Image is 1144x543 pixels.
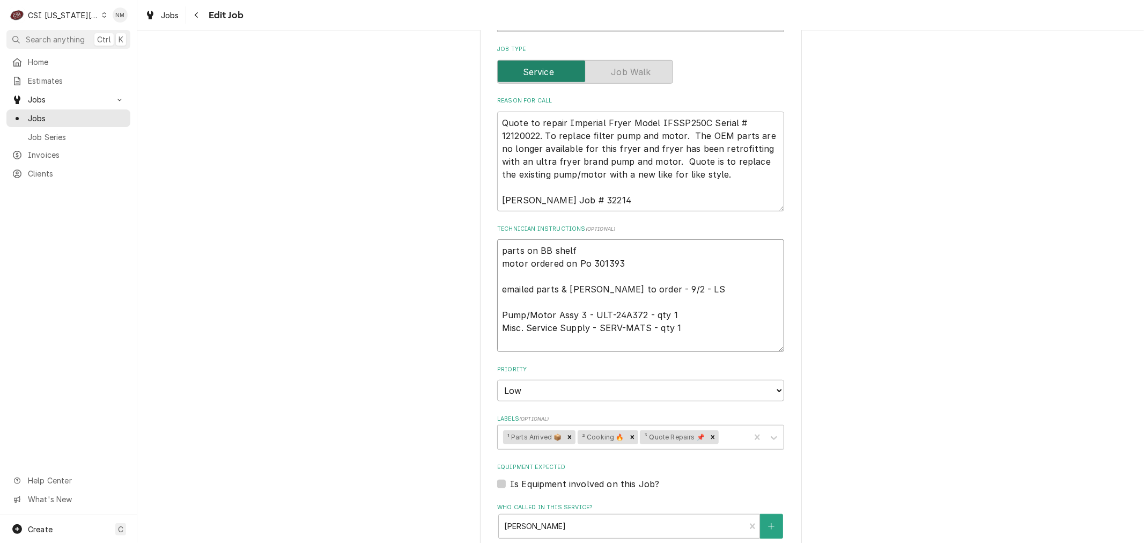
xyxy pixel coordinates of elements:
[97,34,111,45] span: Ctrl
[119,34,123,45] span: K
[28,168,125,179] span: Clients
[26,34,85,45] span: Search anything
[6,53,130,71] a: Home
[497,112,784,211] textarea: Quote to repair Imperial Fryer Model IFSSP250C Serial # 12120022. To replace filter pump and moto...
[28,113,125,124] span: Jobs
[6,30,130,49] button: Search anythingCtrlK
[768,523,774,530] svg: Create New Contact
[118,524,123,535] span: C
[497,415,784,450] div: Labels
[10,8,25,23] div: C
[497,365,784,374] label: Priority
[6,490,130,508] a: Go to What's New
[497,239,784,352] textarea: parts on BB shelf motor ordered on Po 301393 emailed parts & [PERSON_NAME] to order - 9/2 - LS Pu...
[497,225,784,233] label: Technician Instructions
[497,45,784,83] div: Job Type
[707,430,719,444] div: Remove ³ Quote Repairs 📌
[6,91,130,108] a: Go to Jobs
[497,415,784,423] label: Labels
[497,97,784,211] div: Reason For Call
[497,97,784,105] label: Reason For Call
[497,463,784,490] div: Equipment Expected
[28,94,109,105] span: Jobs
[28,475,124,486] span: Help Center
[586,226,616,232] span: ( optional )
[626,430,638,444] div: Remove ² Cooking 🔥
[205,8,243,23] span: Edit Job
[188,6,205,24] button: Navigate back
[6,109,130,127] a: Jobs
[6,128,130,146] a: Job Series
[161,10,179,21] span: Jobs
[28,494,124,505] span: What's New
[6,146,130,164] a: Invoices
[6,72,130,90] a: Estimates
[497,225,784,353] div: Technician Instructions
[141,6,183,24] a: Jobs
[564,430,575,444] div: Remove ¹ Parts Arrived 📦
[28,10,99,21] div: CSI [US_STATE][GEOGRAPHIC_DATA]
[497,45,784,54] label: Job Type
[28,525,53,534] span: Create
[113,8,128,23] div: NM
[497,503,784,512] label: Who called in this service?
[28,75,125,86] span: Estimates
[519,416,549,422] span: ( optional )
[113,8,128,23] div: Nancy Manuel's Avatar
[503,430,564,444] div: ¹ Parts Arrived 📦
[28,131,125,143] span: Job Series
[10,8,25,23] div: CSI Kansas City's Avatar
[28,56,125,68] span: Home
[6,165,130,182] a: Clients
[640,430,707,444] div: ³ Quote Repairs 📌
[760,514,783,539] button: Create New Contact
[497,463,784,472] label: Equipment Expected
[578,430,626,444] div: ² Cooking 🔥
[6,472,130,489] a: Go to Help Center
[510,478,659,490] label: Is Equipment involved on this Job?
[497,365,784,401] div: Priority
[497,60,784,84] div: Service
[28,149,125,160] span: Invoices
